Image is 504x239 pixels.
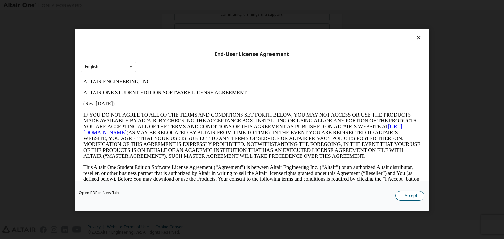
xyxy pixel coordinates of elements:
p: This Altair One Student Edition Software License Agreement (“Agreement”) is between Altair Engine... [3,88,340,112]
p: ALTAIR ENGINEERING, INC. [3,3,340,9]
p: (Rev. [DATE]) [3,25,340,31]
a: Open PDF in New Tab [79,191,119,195]
p: IF YOU DO NOT AGREE TO ALL OF THE TERMS AND CONDITIONS SET FORTH BELOW, YOU MAY NOT ACCESS OR USE... [3,36,340,83]
p: ALTAIR ONE STUDENT EDITION SOFTWARE LICENSE AGREEMENT [3,14,340,20]
button: I Accept [395,191,424,201]
div: End-User License Agreement [81,51,423,57]
div: English [85,65,98,69]
a: [URL][DOMAIN_NAME] [3,48,322,59]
